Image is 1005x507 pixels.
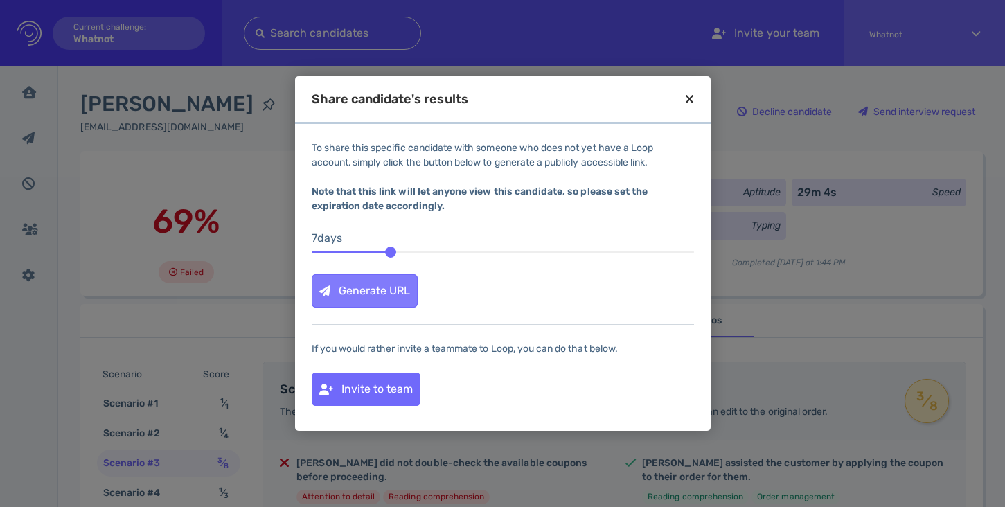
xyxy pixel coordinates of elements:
[312,230,694,247] div: 7 day s
[312,93,468,105] div: Share candidate's results
[312,373,420,405] div: Invite to team
[312,373,420,406] button: Invite to team
[312,341,694,356] div: If you would rather invite a teammate to Loop, you can do that below.
[312,275,417,307] div: Generate URL
[312,186,648,212] b: Note that this link will let anyone view this candidate, so please set the expiration date accord...
[312,274,418,308] button: Generate URL
[312,141,694,213] div: To share this specific candidate with someone who does not yet have a Loop account, simply click ...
